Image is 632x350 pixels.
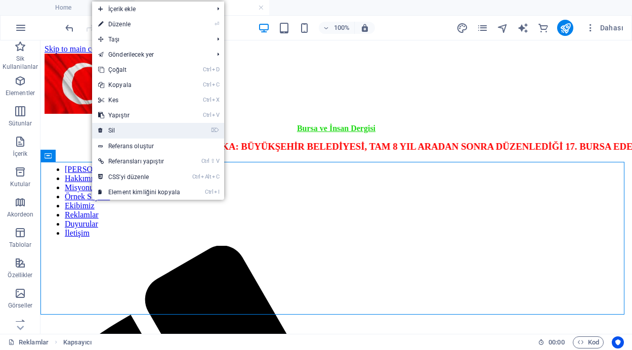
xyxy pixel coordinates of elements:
i: X [212,97,219,103]
a: Gönderilecek yer [92,47,209,62]
a: CtrlCKopyala [92,77,186,93]
i: Navigatör [497,22,509,34]
a: Skip to main content [4,4,71,13]
button: text_generator [517,22,529,34]
p: Tablolar [9,241,32,249]
i: Tasarım (Ctrl+Alt+Y) [456,22,468,34]
p: Özellikler [8,271,32,279]
i: C [212,173,219,180]
i: Ctrl [203,66,211,73]
button: 100% [319,22,355,34]
i: ⏎ [215,21,219,27]
i: Ctrl [192,173,200,180]
button: Usercentrics [612,336,624,348]
a: CtrlVYapıştır [92,108,186,123]
span: Dahası [585,23,623,33]
h6: 100% [334,22,350,34]
p: Elementler [6,89,35,97]
p: İçerik [13,150,27,158]
span: İçerik ekle [92,2,209,17]
a: ⌦Sil [92,123,186,138]
span: Taşı [92,32,209,47]
button: Kod [573,336,604,348]
a: CtrlAltCCSS'yi düzenle [92,169,186,185]
i: Ticaret [537,22,549,34]
button: publish [557,20,573,36]
button: commerce [537,22,549,34]
span: Kod [577,336,599,348]
i: Yayınla [560,22,571,34]
button: design [456,22,468,34]
i: Ctrl [203,112,211,118]
button: undo [63,22,75,34]
a: Ctrl⇧VReferansları yapıştır [92,154,186,169]
i: V [216,158,219,164]
i: I [214,189,219,195]
span: : [556,338,557,346]
i: Alt [201,173,211,180]
button: Dahası [581,20,627,36]
i: Geri al: Elementleri sil (Ctrl+Z) [64,22,75,34]
a: Referans oluştur [92,139,224,154]
h6: Oturum süresi [538,336,565,348]
a: ⏎Düzenle [92,17,186,32]
i: D [212,66,219,73]
i: ⌦ [211,127,219,134]
a: CtrlIElement kimliğini kopyala [92,185,186,200]
i: V [212,112,219,118]
nav: breadcrumb [63,336,92,348]
p: Sütunlar [9,119,32,127]
i: Ctrl [205,189,213,195]
span: 00 00 [549,336,564,348]
i: C [212,81,219,88]
span: Seçmek için tıkla. Düzenlemek için çift tıkla [63,336,92,348]
i: AI Writer [517,22,529,34]
a: CtrlDÇoğalt [92,62,186,77]
i: Ctrl [203,97,211,103]
i: Ctrl [203,81,211,88]
button: navigator [496,22,509,34]
i: ⇧ [210,158,215,164]
p: Kutular [10,180,31,188]
i: Sayfalar (Ctrl+Alt+S) [477,22,488,34]
i: Ctrl [201,158,209,164]
button: pages [476,22,488,34]
p: Akordeon [7,210,34,218]
p: Görseller [8,301,32,310]
a: CtrlXKes [92,93,186,108]
a: Seçimi iptal etmek için tıkla. Sayfaları açmak için çift tıkla [8,336,49,348]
